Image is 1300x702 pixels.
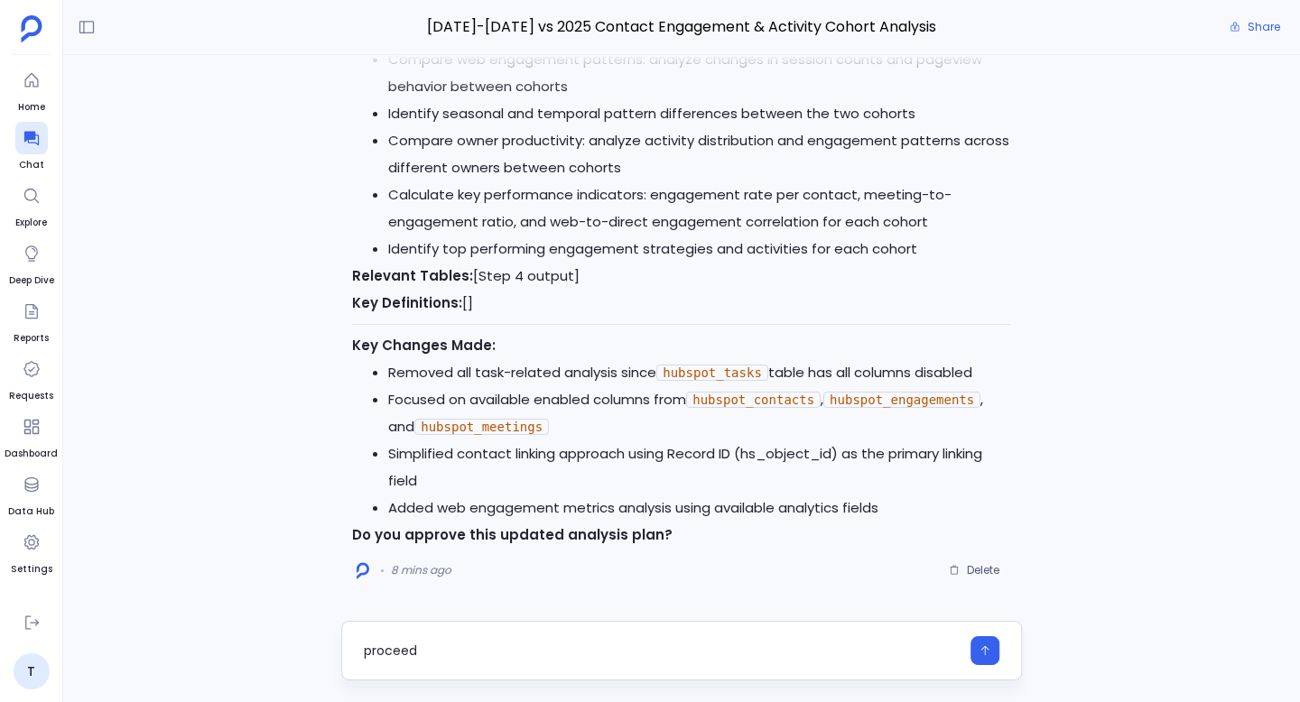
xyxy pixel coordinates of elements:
a: Deep Dive [9,237,54,288]
li: Removed all task-related analysis since table has all columns disabled [388,359,1011,386]
span: Explore [15,216,48,230]
span: [DATE]-[DATE] vs 2025 Contact Engagement & Activity Cohort Analysis [341,15,1022,39]
li: Focused on available enabled columns from , , and [388,386,1011,440]
p: [Step 4 output] [352,263,1011,290]
span: Share [1248,20,1280,34]
span: Data Hub [8,504,54,519]
img: petavue logo [21,15,42,42]
li: Identify top performing engagement strategies and activities for each cohort [388,236,1011,263]
code: hubspot_meetings [414,419,549,435]
a: Dashboard [5,411,58,461]
span: Deep Dive [9,273,54,288]
a: Home [15,64,48,115]
li: Simplified contact linking approach using Record ID (hs_object_id) as the primary linking field [388,440,1011,494]
span: Chat [15,158,48,172]
a: Reports [14,295,49,346]
code: hubspot_engagements [823,392,980,408]
a: Requests [9,353,53,403]
span: Reports [14,331,49,346]
li: Calculate key performance indicators: engagement rate per contact, meeting-to-engagement ratio, a... [388,181,1011,236]
code: hubspot_tasks [656,365,768,381]
li: Identify seasonal and temporal pattern differences between the two cohorts [388,100,1011,127]
span: Dashboard [5,447,58,461]
textarea: proceed [364,642,960,660]
strong: Key Changes Made: [352,336,496,355]
li: Compare owner productivity: analyze activity distribution and engagement patterns across differen... [388,127,1011,181]
a: Data Hub [8,468,54,519]
span: Delete [967,563,999,577]
button: Delete [937,557,1011,584]
img: logo [357,562,369,579]
a: Chat [15,122,48,172]
span: Requests [9,389,53,403]
strong: Key Definitions: [352,293,462,312]
strong: Do you approve this updated analysis plan? [352,525,673,544]
code: hubspot_contacts [686,392,821,408]
strong: Relevant Tables: [352,266,473,285]
button: Share [1219,14,1291,40]
li: Added web engagement metrics analysis using available analytics fields [388,494,1011,522]
a: T [14,653,50,689]
span: 8 mins ago [391,563,451,577]
span: Home [15,100,48,115]
span: Settings [11,562,52,577]
a: Settings [11,526,52,577]
a: Explore [15,180,48,230]
p: [] [352,290,1011,317]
